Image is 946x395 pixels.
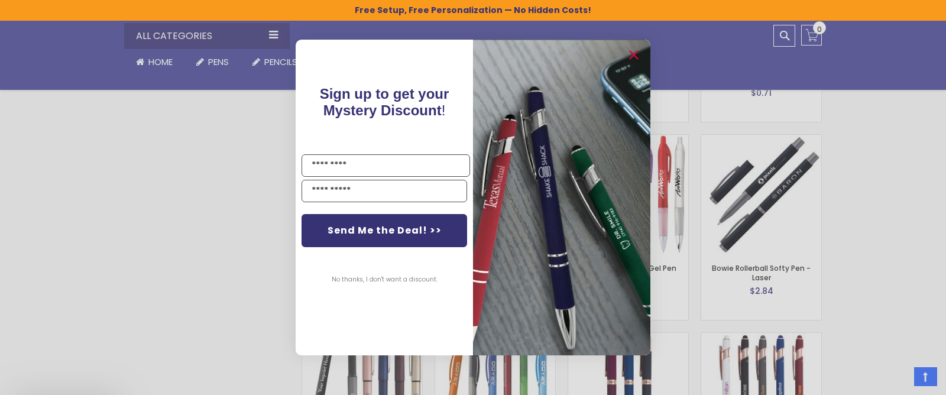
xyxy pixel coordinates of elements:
[473,40,650,355] img: pop-up-image
[326,265,443,294] button: No thanks, I don't want a discount.
[302,214,467,247] button: Send Me the Deal! >>
[624,46,643,64] button: Close dialog
[320,86,449,118] span: Sign up to get your Mystery Discount
[320,86,449,118] span: !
